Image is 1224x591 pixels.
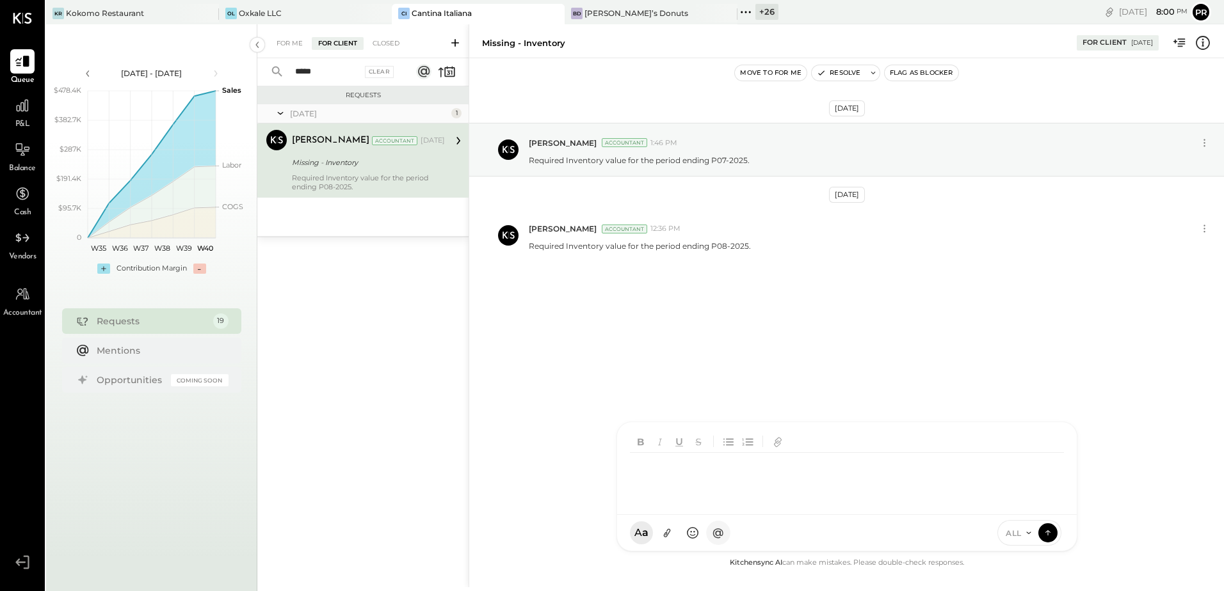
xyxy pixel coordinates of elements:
[77,233,81,242] text: 0
[225,8,237,19] div: OL
[650,138,677,148] span: 1:46 PM
[713,526,724,540] span: @
[1119,6,1188,18] div: [DATE]
[529,240,751,251] p: Required Inventory value for the period ending P08-2025.
[412,8,472,19] div: Cantina Italiana
[652,432,668,450] button: Italic
[264,91,462,100] div: Requests
[222,161,241,169] text: Labor
[15,119,30,130] span: P&L
[630,521,653,544] button: Aa
[97,68,206,79] div: [DATE] - [DATE]
[60,145,81,154] text: $287K
[193,264,206,274] div: -
[111,244,127,253] text: W36
[11,75,35,86] span: Queue
[690,432,707,450] button: Strikethrough
[650,224,680,234] span: 12:36 PM
[671,432,688,450] button: Underline
[56,174,81,183] text: $191.4K
[3,308,42,319] span: Accountant
[720,432,737,450] button: Unordered List
[54,86,81,95] text: $478.4K
[372,136,417,145] div: Accountant
[829,187,865,203] div: [DATE]
[365,66,394,78] div: Clear
[812,65,866,81] button: Resolve
[270,37,309,50] div: For Me
[529,155,750,166] p: Required Inventory value for the period ending P07-2025.
[1131,38,1153,47] div: [DATE]
[54,115,81,124] text: $382.7K
[9,163,36,175] span: Balance
[755,4,778,20] div: + 26
[14,207,31,219] span: Cash
[117,264,187,274] div: Contribution Margin
[97,264,110,274] div: +
[1,93,44,130] a: P&L
[1,226,44,263] a: Vendors
[1103,5,1116,19] div: copy link
[1,182,44,219] a: Cash
[97,315,207,327] div: Requests
[222,86,241,95] text: Sales
[1,282,44,319] a: Accountant
[312,37,364,50] div: For Client
[222,202,243,211] text: COGS
[90,244,106,253] text: W35
[133,244,149,253] text: W37
[1191,2,1211,22] button: Pr
[602,138,647,147] div: Accountant
[769,432,786,450] button: Add URL
[885,65,958,81] button: Flag as Blocker
[451,108,462,118] div: 1
[602,225,647,233] div: Accountant
[735,65,807,81] button: Move to for me
[58,203,81,212] text: $95.7K
[292,134,369,147] div: [PERSON_NAME]
[290,108,448,119] div: [DATE]
[1,138,44,175] a: Balance
[66,8,144,19] div: Kokomo Restaurant
[482,37,565,49] div: Missing - Inventory
[632,432,649,450] button: Bold
[571,8,583,19] div: BD
[1006,528,1022,539] span: ALL
[1083,38,1127,48] div: For Client
[239,8,282,19] div: Oxkale LLC
[9,251,36,263] span: Vendors
[154,244,170,253] text: W38
[197,244,213,253] text: W40
[52,8,64,19] div: KR
[97,374,165,386] div: Opportunities
[642,526,648,539] span: a
[292,173,445,191] div: Required Inventory value for the period ending P08-2025.
[366,37,406,50] div: Closed
[213,313,229,329] div: 19
[171,374,229,386] div: Coming Soon
[292,156,441,169] div: Missing - Inventory
[739,432,756,450] button: Ordered List
[829,100,865,116] div: [DATE]
[529,138,597,148] span: [PERSON_NAME]
[97,344,222,357] div: Mentions
[584,8,688,19] div: [PERSON_NAME]’s Donuts
[706,521,730,545] button: @
[398,8,410,19] div: CI
[529,223,597,234] span: [PERSON_NAME]
[175,244,191,253] text: W39
[421,136,445,146] div: [DATE]
[1,49,44,86] a: Queue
